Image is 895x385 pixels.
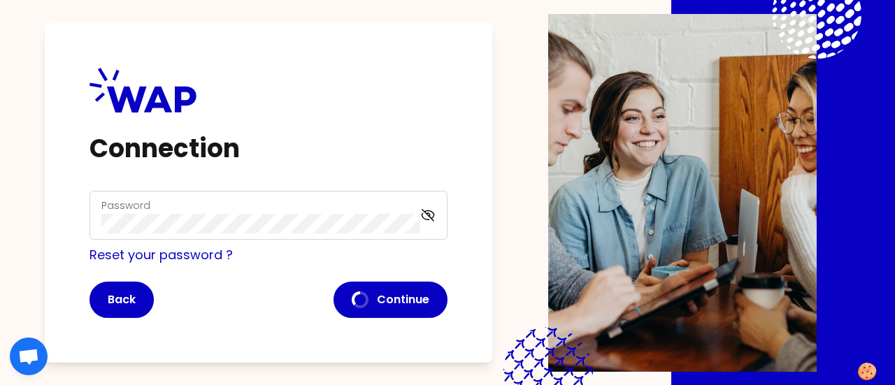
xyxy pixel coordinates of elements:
div: Open chat [10,337,48,375]
h1: Connection [89,135,447,163]
button: Back [89,282,154,318]
a: Reset your password ? [89,246,233,263]
label: Password [101,198,150,212]
button: Continue [334,282,447,318]
img: Description [548,14,817,372]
